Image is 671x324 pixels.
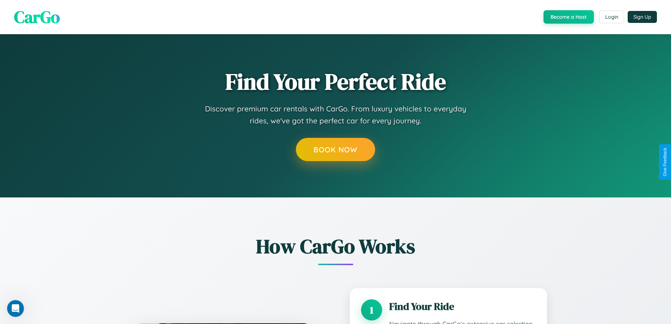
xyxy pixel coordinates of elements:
[628,11,657,23] button: Sign Up
[543,10,594,24] button: Become a Host
[195,103,477,127] p: Discover premium car rentals with CarGo. From luxury vehicles to everyday rides, we've got the pe...
[599,11,624,23] button: Login
[663,148,667,176] div: Give Feedback
[389,299,536,313] h3: Find Your Ride
[7,300,24,317] iframe: Intercom live chat
[296,138,375,161] button: Book Now
[361,299,382,320] div: 1
[124,233,547,260] h2: How CarGo Works
[14,5,60,29] span: CarGo
[225,69,446,94] h1: Find Your Perfect Ride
